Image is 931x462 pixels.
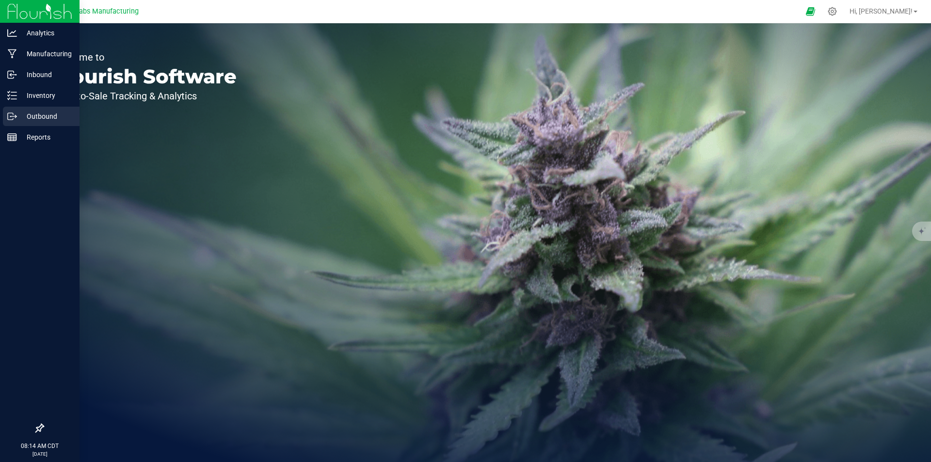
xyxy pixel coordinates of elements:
p: 08:14 AM CDT [4,442,75,450]
p: [DATE] [4,450,75,458]
div: Manage settings [826,7,838,16]
inline-svg: Inbound [7,70,17,80]
p: Outbound [17,111,75,122]
p: Inventory [17,90,75,101]
p: Inbound [17,69,75,80]
inline-svg: Reports [7,132,17,142]
span: Teal Labs Manufacturing [60,7,139,16]
p: Flourish Software [52,67,237,86]
p: Welcome to [52,52,237,62]
span: Hi, [PERSON_NAME]! [850,7,913,15]
span: Open Ecommerce Menu [800,2,821,21]
p: Reports [17,131,75,143]
inline-svg: Analytics [7,28,17,38]
inline-svg: Inventory [7,91,17,100]
p: Seed-to-Sale Tracking & Analytics [52,91,237,101]
p: Manufacturing [17,48,75,60]
inline-svg: Outbound [7,112,17,121]
inline-svg: Manufacturing [7,49,17,59]
p: Analytics [17,27,75,39]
